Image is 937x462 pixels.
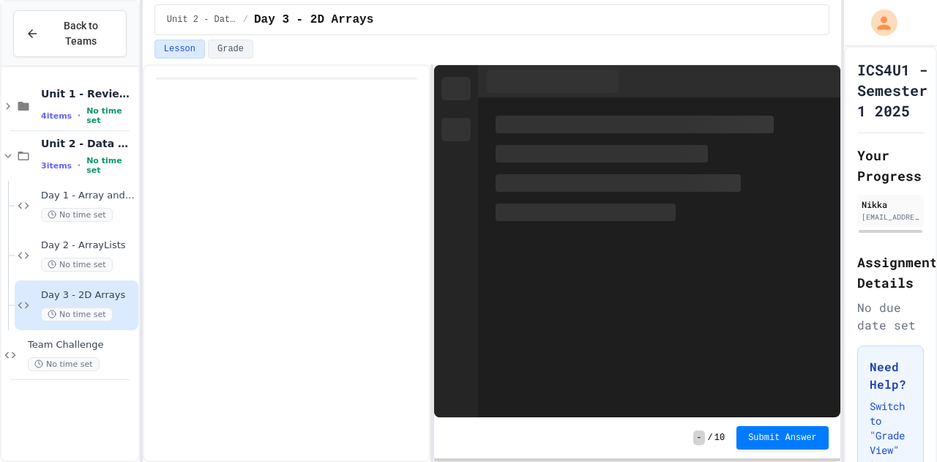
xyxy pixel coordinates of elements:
button: Submit Answer [736,426,829,450]
span: No time set [86,156,135,175]
span: Team Challenge [28,339,135,351]
span: 3 items [41,161,72,171]
span: No time set [41,208,113,222]
span: 4 items [41,111,72,121]
span: No time set [41,308,113,321]
div: No due date set [857,299,924,334]
h1: ICS4U1 - Semester 1 2025 [857,59,927,121]
span: / [243,14,248,26]
span: • [78,110,81,122]
span: Unit 2 - Data Structures [41,137,135,150]
iframe: chat widget [815,340,922,402]
button: Grade [208,40,253,59]
div: [EMAIL_ADDRESS][DOMAIN_NAME] [862,212,919,223]
span: Unit 1 - Review & Reading and Writing Files [41,87,135,100]
span: Unit 2 - Data Structures [167,14,237,26]
h2: Assignment Details [857,252,924,293]
span: / [708,432,713,444]
span: Day 1 - Array and Method Review [41,190,135,202]
span: Submit Answer [748,432,817,444]
button: Back to Teams [13,10,127,57]
iframe: chat widget [876,403,922,447]
div: Nikka [862,198,919,211]
span: No time set [28,357,100,371]
span: Day 3 - 2D Arrays [254,11,373,29]
span: Day 2 - ArrayLists [41,239,135,252]
span: • [78,160,81,171]
span: No time set [41,258,113,272]
span: Day 3 - 2D Arrays [41,289,135,302]
span: 10 [714,432,725,444]
div: My Account [856,6,901,40]
h2: Your Progress [857,145,924,186]
span: - [693,431,704,445]
span: No time set [86,106,135,125]
span: Back to Teams [48,18,114,49]
button: Lesson [154,40,205,59]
